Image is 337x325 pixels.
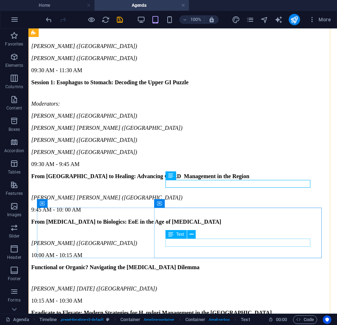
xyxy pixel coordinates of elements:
p: Boxes [9,127,20,132]
i: Navigator [260,16,268,24]
button: undo [44,15,53,24]
span: Code [296,315,314,324]
button: More [306,14,334,25]
i: Undo: Change text (Ctrl+Z) [45,16,53,24]
p: Header [7,255,21,260]
span: . timeline-box [208,315,230,324]
a: Click to cancel selection. Double-click to open Pages [6,315,29,324]
p: Slider [9,233,20,239]
h4: Agenda [94,1,189,9]
h6: Session time [268,315,287,324]
p: Accordion [4,148,24,154]
h6: 100% [190,15,201,24]
span: Click to select. Double-click to edit [120,315,140,324]
i: Reload page [102,16,110,24]
span: Click to select. Double-click to edit [241,315,250,324]
p: Features [6,191,23,196]
span: 00 00 [276,315,287,324]
span: Click to select. Double-click to edit [185,315,205,324]
button: text_generator [275,15,283,24]
button: publish [289,14,300,25]
button: navigator [260,15,269,24]
button: 100% [179,15,205,24]
nav: breadcrumb [39,315,250,324]
button: Usercentrics [323,315,331,324]
p: Forms [8,297,21,303]
button: reload [101,15,110,24]
p: Elements [5,63,23,68]
i: This element is a customizable preset [106,318,109,321]
span: . timeline-container [143,315,174,324]
p: Footer [8,276,21,282]
button: design [232,15,240,24]
p: Images [7,212,22,218]
i: Pages (Ctrl+Alt+S) [246,16,254,24]
i: Publish [290,16,298,24]
p: Tables [8,169,21,175]
i: Save (Ctrl+S) [116,16,124,24]
button: Click here to leave preview mode and continue editing [87,15,96,24]
p: Favorites [5,41,23,47]
button: save [115,15,124,24]
span: . preset-timeline-v3-default [60,315,104,324]
span: Text [176,232,184,236]
p: Content [6,105,22,111]
i: On resize automatically adjust zoom level to fit chosen device. [208,16,215,23]
i: Design (Ctrl+Alt+Y) [232,16,240,24]
button: Code [293,315,317,324]
span: : [281,317,282,322]
i: AI Writer [275,16,283,24]
p: Columns [5,84,23,90]
span: More [309,16,331,23]
button: pages [246,15,255,24]
span: Click to select. Double-click to edit [39,315,57,324]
